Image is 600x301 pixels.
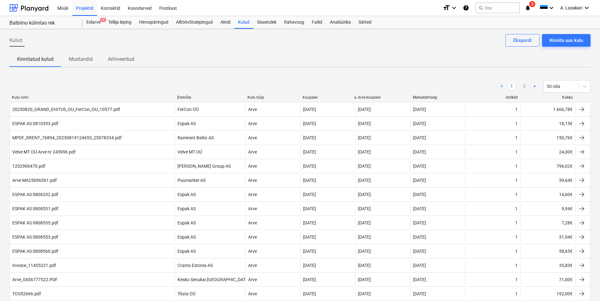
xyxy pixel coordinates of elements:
div: 58,65€ [520,246,575,256]
div: 192,00€ [520,289,575,299]
div: Arve kuupäev [358,95,408,100]
div: Arve [248,107,257,112]
div: 71,00€ [520,275,575,285]
div: Arve [248,178,257,183]
a: Eelarve1 [83,16,104,29]
div: Kulu nimi [12,95,172,100]
div: [DATE] [303,249,316,254]
div: Kuupäev [303,95,353,100]
a: Previous page [498,83,505,90]
div: MPDF_RRENT_76894_20250819124653_25078334.pdf [12,135,122,140]
div: Arve [248,206,257,211]
div: 24,00€ [520,147,575,157]
div: [DATE] [303,135,316,140]
div: [DATE] [358,249,371,254]
button: Ekspordi [505,34,539,47]
a: Kulud [234,16,253,29]
div: 35,83€ [520,260,575,270]
span: 1 [100,18,106,22]
div: Chat Widget [568,271,600,301]
div: Kesko Senukai [GEOGRAPHIC_DATA] AS [178,277,256,282]
div: 18,15€ [520,119,575,129]
div: Rahavoog [280,16,308,29]
div: Arve [248,220,257,225]
div: [DATE] [358,192,371,197]
div: [DATE] [358,121,371,126]
div: [DATE] [358,107,371,112]
div: 1 [515,263,518,268]
div: 150,76€ [520,133,575,143]
div: Arve [248,192,257,197]
div: [DATE] [413,206,426,211]
div: ESPAK AS 0808531.pdf [12,206,58,211]
div: [DATE] [303,107,316,112]
div: [DATE] [413,164,426,169]
div: [DATE] [303,234,316,240]
div: Espak AS [178,206,196,211]
a: Hinnapäringud [135,16,172,29]
div: ESPAK AS 0806332.pdf [12,192,58,197]
div: Arve [248,234,257,240]
div: Arve [248,291,257,296]
div: [DATE] [413,149,426,154]
div: 31,94€ [520,232,575,242]
button: Kinnita uus kulu [542,34,591,47]
div: [DATE] [413,249,426,254]
a: Page 2 [521,83,528,90]
div: Arve MA25096561.pdf [12,178,57,183]
div: 1 666,78€ [520,104,575,114]
div: [DATE] [413,107,426,112]
div: Sissetulek [253,16,280,29]
div: 1 [515,234,518,240]
div: Eelarve [83,16,104,29]
div: Puumarket AS [178,178,206,183]
div: [DATE] [413,178,426,183]
div: Balbiino külmlao rek [9,20,75,26]
div: Velve MT OÜ [178,149,202,154]
div: [DATE] [413,220,426,225]
div: Kinnita uus kulu [550,36,583,44]
div: [DATE] [358,149,371,154]
div: [DATE] [358,263,371,268]
div: [DATE] [413,291,426,296]
div: 1 [515,149,518,154]
div: [DATE] [358,206,371,211]
div: Cramo Estonia AS [178,263,213,268]
div: 1 [515,249,518,254]
div: [DATE] [358,234,371,240]
div: [DATE] [358,135,371,140]
p: Arhiveeritud [108,55,134,63]
div: Ettevõte [177,95,243,100]
div: Espak AS [178,234,196,240]
div: Tõsta OÜ [178,291,195,296]
div: 1 [515,192,518,197]
div: FerCon OÜ [178,107,199,112]
div: 1 [515,206,518,211]
div: [DATE] [358,220,371,225]
div: Kokku [523,95,573,100]
div: Ramirent Baltic AS [178,135,214,140]
div: Ekspordi [513,36,532,44]
div: Velve MT OÜ Arve nr 245996.pdf [12,149,76,154]
div: [DATE] [303,263,316,268]
div: [DATE] [303,291,316,296]
div: 1202906470.pdf [12,164,45,169]
div: [DATE] [303,178,316,183]
div: Arve [248,263,257,268]
div: [DATE] [358,291,371,296]
div: Failid [308,16,326,29]
a: Alltöövõtulepingud [172,16,217,29]
p: Mustandid [69,55,93,63]
div: Kulu tüüp [248,95,298,100]
a: Sätted [355,16,375,29]
div: [DATE] [303,220,316,225]
div: Espak AS [178,220,196,225]
div: Arve [248,164,257,169]
div: 1 [515,220,518,225]
div: Espak AS [178,121,196,126]
div: Invoice_11455221.pdf [12,263,56,268]
div: ESPAK AS 0808535.pdf [12,220,58,225]
p: Kinnitatud kulud [17,55,54,63]
div: [DATE] [413,192,426,197]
